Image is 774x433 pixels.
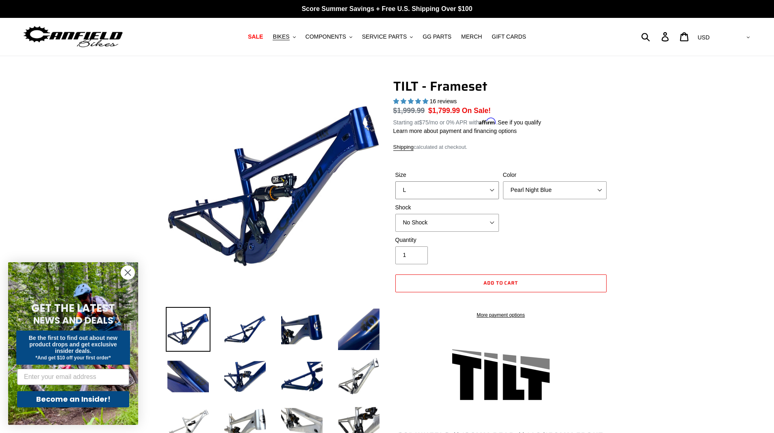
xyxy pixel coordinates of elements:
span: MERCH [461,33,482,40]
img: Load image into Gallery viewer, TILT - Frameset [223,354,267,399]
label: Shock [395,203,499,212]
img: Load image into Gallery viewer, TILT - Frameset [336,354,381,399]
span: NEWS AND DEALS [33,314,113,327]
span: GIFT CARDS [492,33,526,40]
span: GET THE LATEST [31,301,115,316]
span: 5.00 stars [393,98,430,104]
button: Close dialog [121,265,135,280]
img: Load image into Gallery viewer, TILT - Frameset [280,307,324,352]
img: Load image into Gallery viewer, TILT - Frameset [166,307,210,352]
span: Be the first to find out about new product drops and get exclusive insider deals. [29,335,118,354]
button: SERVICE PARTS [358,31,417,42]
a: GIFT CARDS [488,31,530,42]
h1: TILT - Frameset [393,78,609,94]
div: calculated at checkout. [393,143,609,151]
button: COMPONENTS [301,31,356,42]
span: *And get $10 off your first order* [35,355,111,361]
button: Add to cart [395,274,607,292]
label: Size [395,171,499,179]
span: $75 [419,119,428,126]
label: Quantity [395,236,499,244]
a: Learn more about payment and financing options [393,128,517,134]
span: Affirm [479,118,496,125]
span: SALE [248,33,263,40]
input: Search [646,28,666,46]
img: Load image into Gallery viewer, TILT - Frameset [280,354,324,399]
span: BIKES [273,33,289,40]
img: Canfield Bikes [22,24,124,50]
label: Color [503,171,607,179]
a: SALE [244,31,267,42]
span: $1,799.99 [428,107,460,115]
img: Load image into Gallery viewer, TILT - Frameset [223,307,267,352]
button: BIKES [269,31,299,42]
span: On Sale! [462,105,491,116]
a: More payment options [395,311,607,319]
a: See if you qualify - Learn more about Affirm Financing (opens in modal) [498,119,541,126]
img: Load image into Gallery viewer, TILT - Frameset [166,354,210,399]
p: Starting at /mo or 0% APR with . [393,116,541,127]
span: SERVICE PARTS [362,33,407,40]
s: $1,999.99 [393,107,425,115]
img: Load image into Gallery viewer, TILT - Frameset [336,307,381,352]
a: MERCH [457,31,486,42]
span: GG PARTS [423,33,451,40]
a: GG PARTS [418,31,455,42]
span: Add to cart [483,279,518,287]
button: Become an Insider! [17,391,129,407]
a: Shipping [393,144,414,151]
input: Enter your email address [17,369,129,385]
span: COMPONENTS [306,33,346,40]
span: 16 reviews [429,98,457,104]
